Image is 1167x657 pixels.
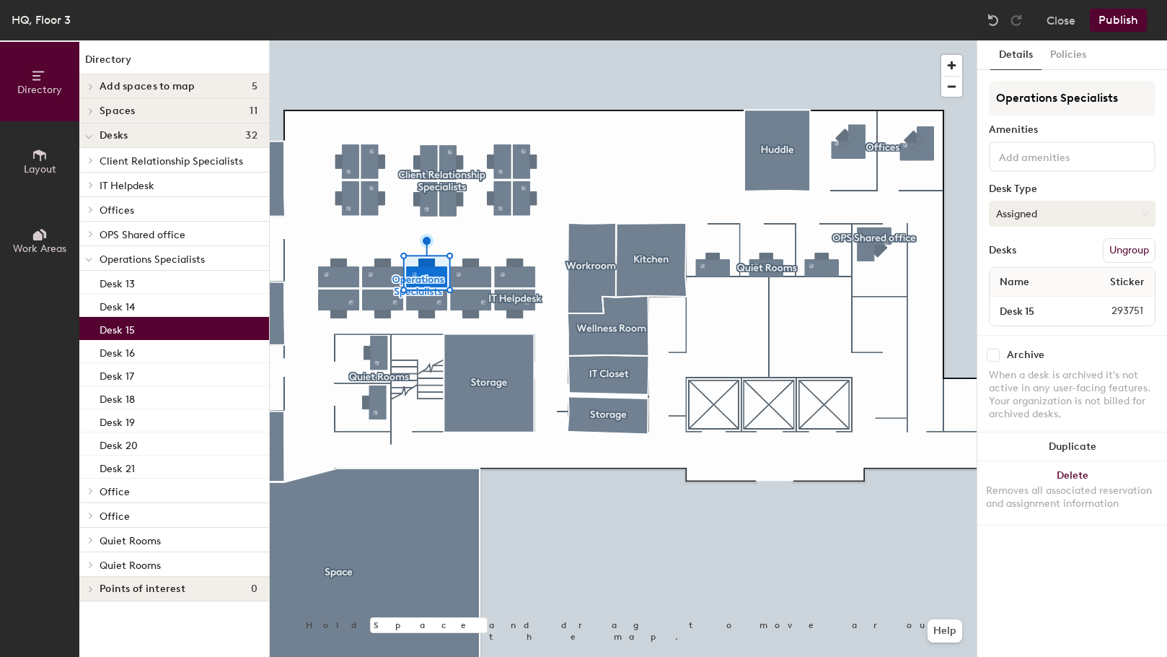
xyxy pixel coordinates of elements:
span: OPS Shared office [100,229,185,241]
span: Office [100,510,130,523]
p: Desk 14 [100,297,135,313]
div: Removes all associated reservation and assignment information [986,484,1158,510]
div: Amenities [989,124,1155,136]
button: Ungroup [1103,238,1155,263]
span: Client Relationship Specialists [100,155,243,167]
div: Archive [1007,349,1044,361]
div: HQ, Floor 3 [12,11,71,29]
span: Name [992,269,1036,295]
span: Desks [100,130,128,142]
span: Spaces [100,105,136,117]
button: Publish [1090,9,1147,32]
p: Desk 13 [100,274,135,290]
span: Office [100,486,130,498]
span: Offices [100,204,134,217]
div: Desk Type [989,183,1155,195]
img: Redo [1009,13,1023,27]
p: Desk 18 [100,389,135,406]
span: 11 [250,105,257,117]
div: Desks [989,245,1016,256]
span: 32 [245,130,257,142]
span: 5 [252,81,257,92]
button: Close [1047,9,1075,32]
p: Desk 15 [100,320,135,336]
button: Assigned [989,201,1155,227]
span: Points of interest [100,583,185,595]
span: Operations Specialists [100,253,205,266]
button: DeleteRemoves all associated reservation and assignment information [977,461,1167,525]
h1: Directory [79,52,269,74]
p: Desk 17 [100,366,134,383]
span: Add spaces to map [100,81,195,92]
button: Duplicate [977,432,1167,461]
p: Desk 16 [100,343,135,360]
span: Quiet Rooms [100,535,161,547]
div: When a desk is archived it's not active in any user-facing features. Your organization is not bil... [989,369,1155,421]
span: Work Areas [13,243,66,255]
button: Policies [1042,40,1095,70]
input: Unnamed desk [992,301,1077,321]
p: Desk 21 [100,458,135,475]
button: Details [990,40,1042,70]
span: Sticker [1103,269,1152,295]
span: 0 [251,583,257,595]
button: Help [928,619,962,643]
span: 293751 [1077,303,1152,319]
p: Desk 20 [100,435,138,452]
span: Quiet Rooms [100,560,161,572]
span: Layout [24,163,56,175]
span: IT Helpdesk [100,180,154,192]
input: Add amenities [996,147,1126,165]
img: Undo [986,13,1000,27]
span: Directory [17,84,62,96]
p: Desk 19 [100,412,135,429]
